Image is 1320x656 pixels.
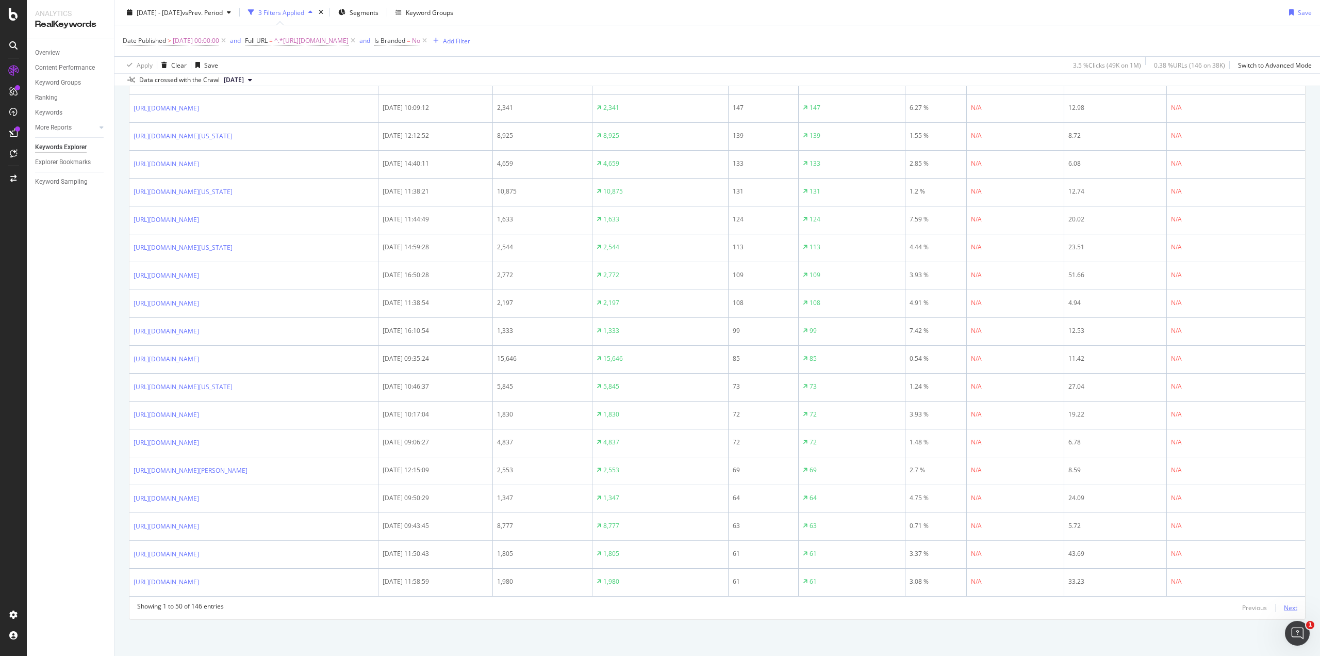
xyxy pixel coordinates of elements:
span: > [168,36,171,45]
div: RealKeywords [35,19,106,30]
div: [DATE] 11:44:49 [383,215,488,224]
div: 1,633 [603,215,619,224]
a: [URL][DOMAIN_NAME] [134,354,199,364]
div: 108 [810,298,820,308]
div: 27.04 [1068,382,1162,391]
div: Save [1298,8,1312,17]
div: 61 [810,549,817,558]
div: 4,837 [497,438,588,447]
button: [DATE] - [DATE]vsPrev. Period [123,4,235,21]
div: 2.7 % [910,466,962,475]
a: [URL][DOMAIN_NAME] [134,549,199,559]
div: 4.44 % [910,243,962,252]
div: 1,347 [497,493,588,503]
a: [URL][DOMAIN_NAME] [134,521,199,532]
div: [DATE] 11:38:54 [383,298,488,308]
div: 2.85 % [910,159,962,168]
div: [DATE] 11:50:43 [383,549,488,558]
div: N/A [971,438,982,447]
div: N/A [1171,103,1182,113]
div: 133 [810,159,820,168]
div: 10,875 [497,187,588,196]
div: 1,980 [603,577,619,586]
a: [URL][DOMAIN_NAME] [134,215,199,225]
div: 1,805 [497,549,588,558]
div: 1.55 % [910,131,962,140]
button: Save [1285,4,1312,21]
div: 5.72 [1068,521,1162,531]
a: Keywords Explorer [35,142,107,153]
div: 12.53 [1068,326,1162,335]
div: N/A [1171,270,1182,280]
div: 72 [810,410,817,419]
div: 8,777 [603,521,619,531]
div: 139 [810,131,820,140]
div: 124 [733,215,795,224]
span: = [269,36,273,45]
button: and [359,36,370,45]
a: [URL][DOMAIN_NAME][US_STATE] [134,243,233,253]
div: 4,659 [603,159,619,168]
div: Apply [137,60,153,69]
div: N/A [1171,159,1182,168]
div: 131 [733,187,795,196]
div: 69 [733,466,795,475]
div: N/A [1171,549,1182,558]
div: Clear [171,60,187,69]
span: Is Branded [374,36,405,45]
div: 109 [733,270,795,280]
div: N/A [971,298,982,308]
div: 2,772 [497,270,588,280]
div: 2,197 [497,298,588,308]
div: 7.42 % [910,326,962,335]
div: 4,837 [603,438,619,447]
div: N/A [971,382,982,391]
div: N/A [971,410,982,419]
div: Analytics [35,8,106,19]
div: N/A [1171,354,1182,363]
button: 3 Filters Applied [244,4,317,21]
a: Overview [35,47,107,58]
div: [DATE] 10:09:12 [383,103,488,113]
div: [DATE] 14:59:28 [383,243,488,252]
div: [DATE] 12:12:52 [383,131,488,140]
div: 113 [810,243,820,252]
div: Add Filter [443,36,470,45]
div: N/A [1171,215,1182,224]
div: 12.74 [1068,187,1162,196]
a: Explorer Bookmarks [35,157,107,168]
div: Ranking [35,92,58,103]
div: 3.08 % [910,577,962,586]
a: Keyword Sampling [35,177,107,187]
a: [URL][DOMAIN_NAME][US_STATE] [134,131,233,141]
div: 4.75 % [910,493,962,503]
div: [DATE] 16:50:28 [383,270,488,280]
div: N/A [1171,466,1182,475]
div: N/A [1171,326,1182,335]
div: 108 [733,298,795,308]
div: 1.48 % [910,438,962,447]
div: 51.66 [1068,270,1162,280]
div: [DATE] 10:46:37 [383,382,488,391]
div: N/A [1171,382,1182,391]
div: 3.5 % Clicks ( 49K on 1M ) [1073,60,1141,69]
div: 147 [733,103,795,113]
div: N/A [971,270,982,280]
div: 23.51 [1068,243,1162,252]
span: [DATE] 00:00:00 [173,34,219,48]
button: Save [191,57,218,73]
div: [DATE] 12:15:09 [383,466,488,475]
div: 69 [810,466,817,475]
div: 11.42 [1068,354,1162,363]
a: [URL][DOMAIN_NAME] [134,577,199,587]
div: 1,333 [603,326,619,335]
span: Full URL [245,36,268,45]
iframe: Intercom live chat [1285,621,1310,646]
div: [DATE] 11:38:21 [383,187,488,196]
div: 147 [810,103,820,113]
span: vs Prev. Period [182,8,223,17]
div: N/A [971,466,982,475]
div: 1.24 % [910,382,962,391]
div: N/A [1171,493,1182,503]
